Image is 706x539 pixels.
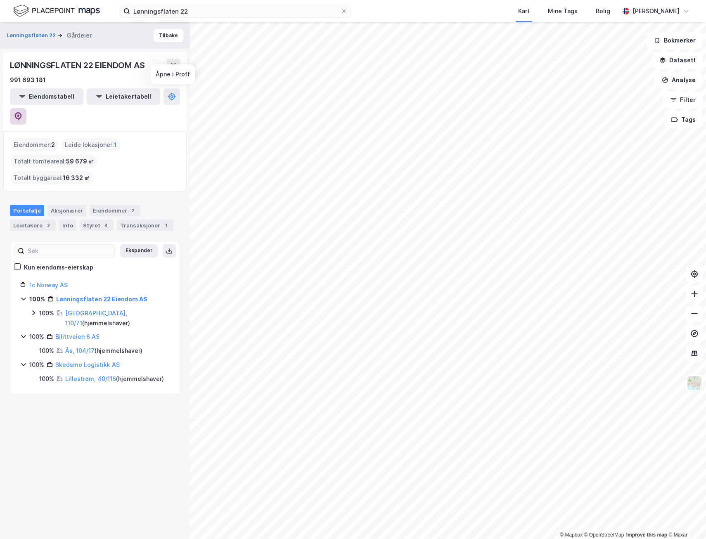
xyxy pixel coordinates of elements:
[80,220,114,231] div: Styret
[10,138,58,151] div: Eiendommer :
[65,346,142,356] div: ( hjemmelshaver )
[154,29,183,42] button: Tilbake
[59,220,76,231] div: Info
[596,6,610,16] div: Bolig
[65,308,170,328] div: ( hjemmelshaver )
[62,138,120,151] div: Leide lokasjoner :
[102,221,110,229] div: 4
[10,75,46,85] div: 991 693 181
[652,52,703,69] button: Datasett
[120,244,158,258] button: Ekspander
[65,374,164,384] div: ( hjemmelshaver )
[66,156,94,166] span: 59 679 ㎡
[10,205,44,216] div: Portefølje
[663,92,703,108] button: Filter
[67,31,92,40] div: Gårdeier
[665,499,706,539] iframe: Chat Widget
[647,32,703,49] button: Bokmerker
[55,333,100,340] a: Bilittveien 6 AS
[162,221,170,229] div: 1
[51,140,55,150] span: 2
[130,5,341,17] input: Søk på adresse, matrikkel, gårdeiere, leietakere eller personer
[29,294,45,304] div: 100%
[10,220,56,231] div: Leietakere
[560,532,583,538] a: Mapbox
[39,346,54,356] div: 100%
[65,310,127,326] a: [GEOGRAPHIC_DATA], 110/71
[7,31,57,40] button: Lønningsflaten 22
[29,332,44,342] div: 100%
[687,375,702,391] img: Z
[13,4,100,18] img: logo.f888ab2527a4732fd821a326f86c7f29.svg
[117,220,173,231] div: Transaksjoner
[664,111,703,128] button: Tags
[39,308,54,318] div: 100%
[90,205,140,216] div: Eiendommer
[63,173,90,183] span: 16 332 ㎡
[65,347,95,354] a: Ås, 104/17
[10,59,146,72] div: LØNNINGSFLATEN 22 EIENDOM AS
[39,374,54,384] div: 100%
[10,155,97,168] div: Totalt tomteareal :
[129,206,137,215] div: 2
[114,140,117,150] span: 1
[548,6,578,16] div: Mine Tags
[626,532,667,538] a: Improve this map
[655,72,703,88] button: Analyse
[47,205,86,216] div: Aksjonærer
[28,281,68,288] a: Tc Norway AS
[44,221,52,229] div: 2
[24,245,115,257] input: Søk
[10,88,83,105] button: Eiendomstabell
[65,375,116,382] a: Lillestrøm, 40/116
[10,171,93,184] div: Totalt byggareal :
[584,532,624,538] a: OpenStreetMap
[633,6,680,16] div: [PERSON_NAME]
[87,88,160,105] button: Leietakertabell
[56,296,147,303] a: Lønningsflaten 22 Eiendom AS
[24,262,93,272] div: Kun eiendoms-eierskap
[518,6,530,16] div: Kart
[29,360,44,370] div: 100%
[55,361,120,368] a: Skedsmo Logistikk AS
